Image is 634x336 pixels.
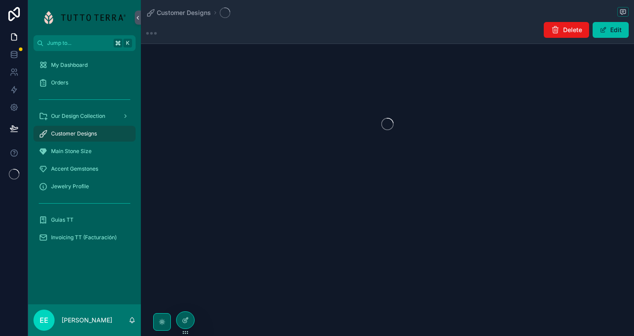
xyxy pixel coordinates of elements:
a: Orders [33,75,136,91]
div: scrollable content [28,51,141,257]
a: Customer Designs [146,8,211,17]
span: EE [40,315,48,325]
a: Our Design Collection [33,108,136,124]
span: Orders [51,79,68,86]
a: Guias TT [33,212,136,228]
a: Main Stone Size [33,143,136,159]
button: Delete [544,22,589,38]
span: Jewelry Profile [51,183,89,190]
button: Jump to...K [33,35,136,51]
span: Customer Designs [51,130,97,137]
span: My Dashboard [51,62,88,69]
span: Jump to... [47,40,110,47]
span: Invoicing TT (Facturación) [51,234,117,241]
a: Accent Gemstones [33,161,136,177]
img: App logo [44,11,125,25]
span: Customer Designs [157,8,211,17]
span: Main Stone Size [51,148,92,155]
a: Invoicing TT (Facturación) [33,230,136,245]
span: K [124,40,131,47]
span: Our Design Collection [51,113,105,120]
span: Accent Gemstones [51,165,98,172]
span: Guias TT [51,216,74,223]
span: Delete [563,26,582,34]
p: [PERSON_NAME] [62,316,112,325]
a: Jewelry Profile [33,179,136,194]
a: Customer Designs [33,126,136,142]
button: Edit [593,22,629,38]
a: My Dashboard [33,57,136,73]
